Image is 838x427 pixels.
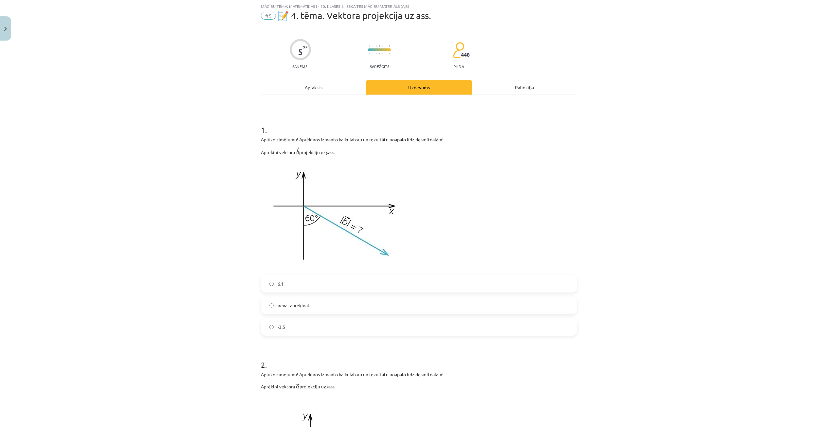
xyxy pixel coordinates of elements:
em: y [326,149,328,155]
input: 6,1 [269,282,274,286]
span: 📝 4. tēma. Vektora projekcija uz ass. [278,10,431,21]
span: → [296,147,299,152]
img: icon-short-line-57e1e144782c952c97e751825c79c345078a6d821885a25fce030b3d8c18986b.svg [379,53,380,54]
div: Apraksts [261,80,366,95]
span: b [296,149,299,154]
h1: 2 . [261,349,577,369]
p: Aplūko zīmējumu! Aprēķinos izmanto kalkulatoru un rezultātu noapaļo līdz desmitdaļām! [261,371,577,378]
input: -3,5 [269,325,274,329]
img: icon-short-line-57e1e144782c952c97e751825c79c345078a6d821885a25fce030b3d8c18986b.svg [386,45,386,47]
div: Palīdzība [472,80,577,95]
img: icon-short-line-57e1e144782c952c97e751825c79c345078a6d821885a25fce030b3d8c18986b.svg [373,53,373,54]
span: #5 [261,12,276,20]
em: x [326,383,328,389]
img: icon-short-line-57e1e144782c952c97e751825c79c345078a6d821885a25fce030b3d8c18986b.svg [382,45,383,47]
p: Saņemsi [290,64,311,69]
p: Aprēķini vektora ﻿ projekciju uz ass. [261,147,577,156]
img: icon-short-line-57e1e144782c952c97e751825c79c345078a6d821885a25fce030b3d8c18986b.svg [369,53,370,54]
img: icon-short-line-57e1e144782c952c97e751825c79c345078a6d821885a25fce030b3d8c18986b.svg [382,53,383,54]
img: icon-short-line-57e1e144782c952c97e751825c79c345078a6d821885a25fce030b3d8c18986b.svg [373,45,373,47]
p: Aplūko zīmējumu! Aprēķinos izmanto kalkulatoru un rezultātu noapaļo līdz desmitdaļām! [261,136,577,143]
span: XP [303,45,307,49]
img: icon-short-line-57e1e144782c952c97e751825c79c345078a6d821885a25fce030b3d8c18986b.svg [379,45,380,47]
img: students-c634bb4e5e11cddfef0936a35e636f08e4e9abd3cc4e673bd6f9a4125e45ecb1.svg [453,42,464,58]
img: icon-short-line-57e1e144782c952c97e751825c79c345078a6d821885a25fce030b3d8c18986b.svg [386,53,386,54]
span: 448 [461,52,470,58]
img: icon-close-lesson-0947bae3869378f0d4975bcd49f059093ad1ed9edebbc8119c70593378902aed.svg [4,27,7,31]
span: -3,5 [278,324,285,330]
input: nevar aprēķināt [269,303,274,308]
h1: 1 . [261,114,577,134]
div: Uzdevums [366,80,472,95]
div: 5 [298,47,303,57]
div: Mācību tēma: Matemātikas i - 10. klases 1. ieskaites mācību materiāls (a,b) [261,4,577,9]
span: 6,1 [278,280,284,287]
p: pilda [453,64,464,69]
p: Sarežģīts [370,64,389,69]
p: Aprēķini vektora ﻿ projekciju uz ass. [261,382,577,390]
img: icon-short-line-57e1e144782c952c97e751825c79c345078a6d821885a25fce030b3d8c18986b.svg [369,45,370,47]
span: nevar aprēķināt [278,302,310,309]
span: a [296,385,300,389]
